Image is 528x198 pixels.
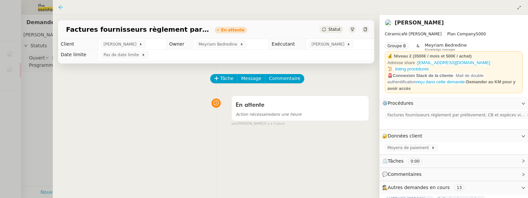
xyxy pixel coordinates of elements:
[388,185,450,190] span: Autres demandes en cours
[388,158,404,164] span: Tâches
[385,19,392,26] img: users%2F9mvJqJUvllffspLsQzytnd0Nt4c2%2Favatar%2F82da88e3-d90d-4e39-b37d-dcb7941179ae
[269,75,300,82] span: Commentaire
[221,28,245,32] div: En attente
[104,41,139,48] span: [PERSON_NAME]
[328,27,341,32] span: Statut
[447,32,476,36] span: Plan Company
[379,155,528,168] div: ⏲️Tâches 0:00
[416,43,419,51] span: &
[388,133,422,139] span: Données client
[269,39,306,50] td: Exécutant
[382,132,425,140] span: 🔐
[379,181,528,194] div: 🕵️Autres demandes en cours 13
[382,99,416,107] span: ⚙️
[425,43,467,51] app-user-label: Knowledge manager
[388,100,413,106] span: Procédures
[58,39,98,50] td: Client
[265,74,304,83] button: Commentaire
[236,102,264,108] span: En attente
[416,79,465,84] a: reçu dans cette demande
[385,43,409,49] nz-tag: Groupe B
[379,168,528,181] div: 💬Commentaires
[220,75,234,82] span: Tâche
[264,121,284,127] span: il y a 3 jours
[312,41,347,48] span: [PERSON_NAME]
[382,158,428,164] span: ⏲️
[387,59,520,66] div: Adresse share :
[454,184,464,191] nz-tag: 13
[382,172,424,177] span: 💬
[425,43,467,48] span: Meyriam Bedredine
[241,75,261,82] span: Message
[237,74,265,83] button: Message
[387,79,515,91] strong: Demander au KM pour y avoir accès
[385,32,442,36] span: Céramicafé [PERSON_NAME]
[379,130,528,142] div: 🔐Données client
[210,74,238,83] button: Tâche
[395,20,444,26] a: [PERSON_NAME]
[104,52,142,58] span: Pas de date limite
[393,73,453,78] strong: Connexion Slack de la cliente
[231,121,284,127] small: [PERSON_NAME]
[425,48,455,52] span: Knowledge manager
[382,185,467,190] span: 🕵️
[476,32,486,36] span: 5000
[58,50,98,60] td: Date limite
[387,144,431,151] span: Moyens de paiement
[231,121,237,127] span: par
[417,60,490,65] a: [EMAIL_ADDRESS][DOMAIN_NAME]
[236,112,271,117] span: Action nécessaire
[199,41,240,48] span: Meyriam Bedredine
[387,73,393,78] span: 🚨
[408,158,422,165] nz-tag: 0:00
[387,66,429,71] a: 📜. listing procédures
[388,172,421,177] span: Commentaires
[66,26,209,33] span: Factures fournisseurs règlement par prélèvement, CB et espèces via Pennylane - septembre 2025
[387,72,520,92] div: -
[387,54,472,59] strong: 💰 Niveau 2 (3500€ / mois et 500€ / achat)
[387,112,527,118] span: Factures fournisseurs règlement par prélèvement, CB et espèces via Pennylane
[166,39,193,50] td: Owner
[236,112,301,117] span: dans une heure
[379,97,528,110] div: ⚙️Procédures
